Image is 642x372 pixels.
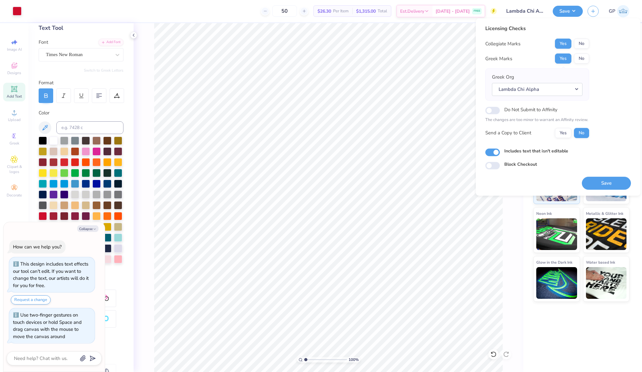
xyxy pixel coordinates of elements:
[574,39,589,49] button: No
[318,8,331,15] span: $26.30
[400,8,424,15] span: Est. Delivery
[617,5,629,17] img: Gene Padilla
[13,261,89,289] div: This design includes text effects our tool can't edit. If you want to change the text, our artist...
[586,267,627,299] img: Water based Ink
[39,39,48,46] label: Font
[11,295,51,305] button: Request a change
[39,79,124,87] div: Format
[485,40,520,48] div: Collegiate Marks
[504,161,537,168] label: Block Checkout
[609,5,629,17] a: GP
[39,109,123,117] div: Color
[333,8,349,15] span: Per Item
[356,8,376,15] span: $1,315.00
[8,117,21,122] span: Upload
[485,55,512,62] div: Greek Marks
[13,312,82,340] div: Use two-finger gestures on touch devices or hold Space and drag canvas with the mouse to move the...
[485,129,531,137] div: Send a Copy to Client
[378,8,387,15] span: Total
[586,259,615,266] span: Water based Ink
[582,176,631,189] button: Save
[13,244,62,250] div: How can we help you?
[555,39,571,49] button: Yes
[56,121,123,134] input: e.g. 7428 c
[555,54,571,64] button: Yes
[77,225,98,232] button: Collapse
[7,70,21,75] span: Designs
[485,25,589,32] div: Licensing Checks
[555,128,571,138] button: Yes
[504,106,557,114] label: Do Not Submit to Affinity
[98,39,123,46] div: Add Font
[485,117,589,123] p: The changes are too minor to warrant an Affinity review.
[586,210,623,217] span: Metallic & Glitter Ink
[7,193,22,198] span: Decorate
[436,8,470,15] span: [DATE] - [DATE]
[492,83,582,96] button: Lambda Chi Alpha
[553,6,583,17] button: Save
[3,164,25,174] span: Clipart & logos
[574,54,589,64] button: No
[39,24,123,32] div: Text Tool
[84,68,123,73] button: Switch to Greek Letters
[536,218,577,250] img: Neon Ink
[609,8,615,15] span: GP
[504,147,568,154] label: Includes text that isn't editable
[586,218,627,250] img: Metallic & Glitter Ink
[349,357,359,362] span: 100 %
[492,74,514,81] label: Greek Org
[536,259,572,266] span: Glow in the Dark Ink
[474,9,480,13] span: FREE
[501,5,548,17] input: Untitled Design
[7,47,22,52] span: Image AI
[7,94,22,99] span: Add Text
[9,141,19,146] span: Greek
[536,267,577,299] img: Glow in the Dark Ink
[536,210,552,217] span: Neon Ink
[272,5,297,17] input: – –
[574,128,589,138] button: No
